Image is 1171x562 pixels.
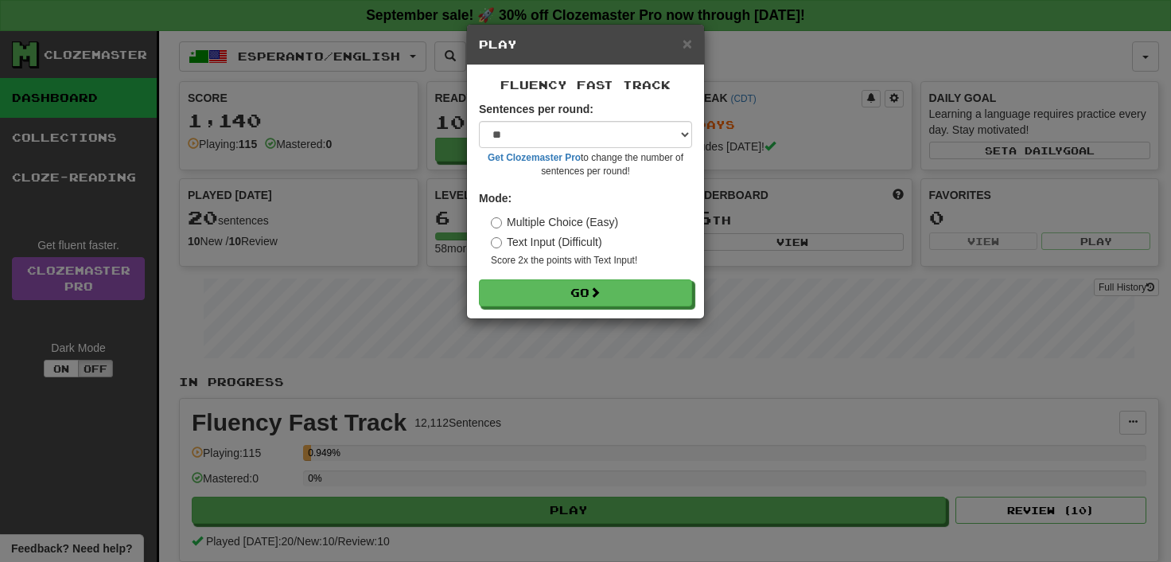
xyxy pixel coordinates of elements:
h5: Play [479,37,692,53]
span: Fluency Fast Track [500,78,671,92]
strong: Mode: [479,192,512,205]
span: × [683,34,692,53]
input: Multiple Choice (Easy) [491,217,502,228]
a: Get Clozemaster Pro [488,152,581,163]
small: Score 2x the points with Text Input ! [491,254,692,267]
label: Sentences per round: [479,101,593,117]
label: Text Input (Difficult) [491,234,602,250]
label: Multiple Choice (Easy) [491,214,618,230]
small: to change the number of sentences per round! [479,151,692,178]
input: Text Input (Difficult) [491,237,502,248]
button: Go [479,279,692,306]
button: Close [683,35,692,52]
